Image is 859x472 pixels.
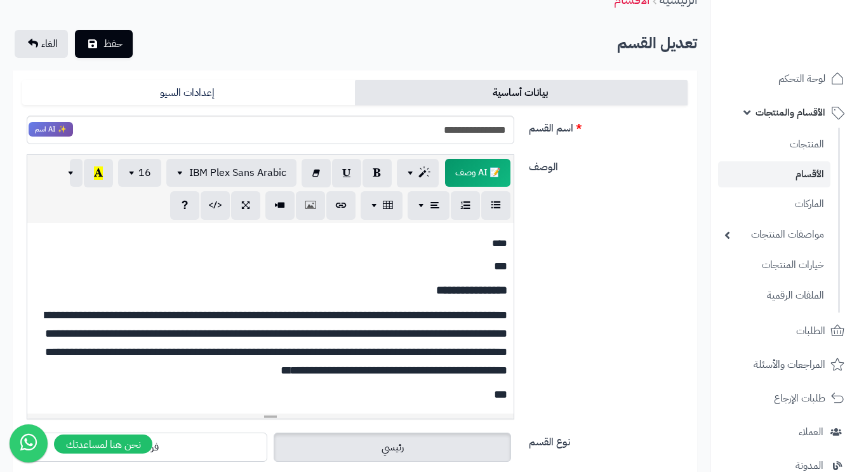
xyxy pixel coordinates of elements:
[718,131,830,158] a: المنتجات
[524,116,693,136] label: اسم القسم
[718,349,851,380] a: المراجعات والأسئلة
[718,161,830,187] a: الأقسام
[718,282,830,309] a: الملفات الرقمية
[166,159,296,187] button: IBM Plex Sans Arabic
[778,70,825,88] span: لوحة التحكم
[103,36,123,51] span: حفظ
[524,429,693,450] label: نوع القسم
[189,165,286,180] span: IBM Plex Sans Arabic
[75,30,133,58] button: حفظ
[773,34,847,61] img: logo-2.png
[718,221,830,248] a: مواصفات المنتجات
[718,64,851,94] a: لوحة التحكم
[718,316,851,346] a: الطلبات
[799,423,823,441] span: العملاء
[15,30,68,58] a: الغاء
[41,36,58,51] span: الغاء
[756,104,825,121] span: الأقسام والمنتجات
[718,383,851,414] a: طلبات الإرجاع
[524,154,693,175] label: الوصف
[796,322,825,340] span: الطلبات
[718,252,830,279] a: خيارات المنتجات
[118,159,161,187] button: 16
[22,80,355,105] a: إعدادات السيو
[445,159,510,187] span: انقر لاستخدام رفيقك الذكي
[774,389,825,407] span: طلبات الإرجاع
[718,191,830,218] a: الماركات
[355,80,688,105] a: بيانات أساسية
[718,417,851,447] a: العملاء
[617,32,697,55] b: تعديل القسم
[29,122,73,137] span: انقر لاستخدام رفيقك الذكي
[138,165,151,180] span: 16
[754,356,825,374] span: المراجعات والأسئلة
[382,440,404,455] span: رئيسي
